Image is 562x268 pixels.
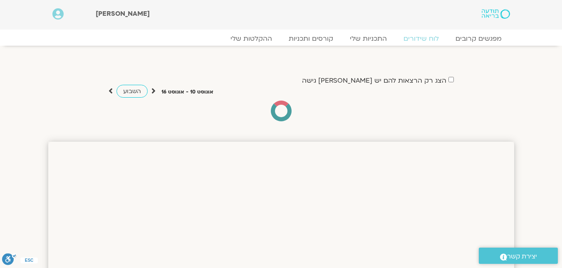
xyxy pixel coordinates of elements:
[280,34,342,43] a: קורסים ותכניות
[479,248,558,264] a: יצירת קשר
[96,9,150,18] span: [PERSON_NAME]
[123,87,141,95] span: השבוע
[447,34,510,43] a: מפגשים קרובים
[52,34,510,43] nav: Menu
[395,34,447,43] a: לוח שידורים
[302,77,446,84] label: הצג רק הרצאות להם יש [PERSON_NAME] גישה
[161,88,213,96] p: אוגוסט 10 - אוגוסט 16
[116,85,148,98] a: השבוע
[222,34,280,43] a: ההקלטות שלי
[507,251,537,262] span: יצירת קשר
[342,34,395,43] a: התכניות שלי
